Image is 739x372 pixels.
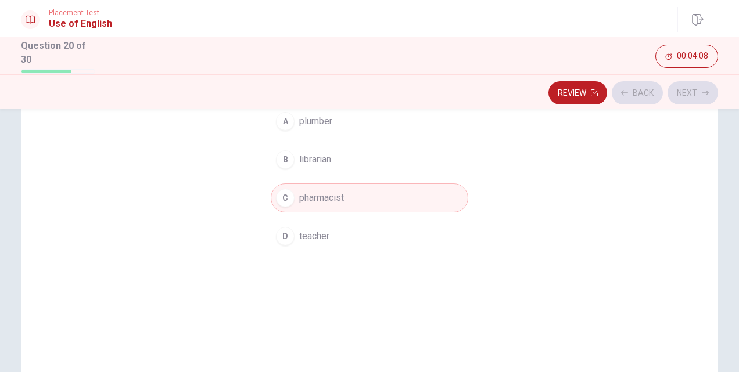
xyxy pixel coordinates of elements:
button: 00:04:08 [655,45,718,68]
span: 00:04:08 [677,52,708,61]
div: D [276,227,295,245]
span: Placement Test [49,9,112,17]
span: teacher [299,229,329,243]
button: Review [548,81,607,104]
h1: Use of English [49,17,112,31]
div: B [276,150,295,169]
div: A [276,112,295,131]
span: librarian [299,153,331,167]
h1: Question 20 of 30 [21,39,95,67]
span: pharmacist [299,191,344,205]
button: Aplumber [271,107,468,136]
button: Cpharmacist [271,183,468,212]
span: plumber [299,114,332,128]
button: Dteacher [271,222,468,251]
div: C [276,189,295,207]
button: Blibrarian [271,145,468,174]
